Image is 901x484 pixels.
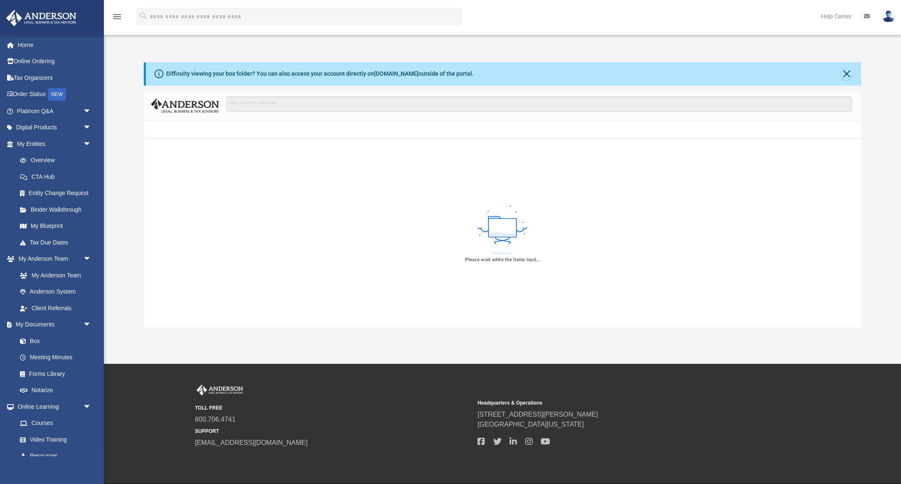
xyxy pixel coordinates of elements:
[12,152,104,169] a: Overview
[12,300,100,316] a: Client Referrals
[882,10,895,22] img: User Pic
[12,415,100,432] a: Courses
[12,185,104,202] a: Entity Change Request
[195,439,308,446] a: [EMAIL_ADDRESS][DOMAIN_NAME]
[195,385,245,395] img: Anderson Advisors Platinum Portal
[12,201,104,218] a: Binder Walkthrough
[6,86,104,103] a: Order StatusNEW
[12,333,96,349] a: Box
[12,382,100,399] a: Notarize
[12,218,100,235] a: My Blueprint
[12,267,96,284] a: My Anderson Team
[195,427,472,435] small: SUPPORT
[6,103,104,119] a: Platinum Q&Aarrow_drop_down
[12,234,104,251] a: Tax Due Dates
[465,256,539,264] div: Please wait while the items load...
[48,88,66,101] div: NEW
[6,251,100,267] a: My Anderson Teamarrow_drop_down
[195,416,236,423] a: 800.706.4741
[478,421,584,428] a: [GEOGRAPHIC_DATA][US_STATE]
[6,316,100,333] a: My Documentsarrow_drop_down
[6,37,104,53] a: Home
[12,168,104,185] a: CTA Hub
[478,399,754,407] small: Headquarters & Operations
[12,431,96,448] a: Video Training
[6,119,104,136] a: Digital Productsarrow_drop_down
[226,96,852,112] input: Search files and folders
[83,251,100,268] span: arrow_drop_down
[12,365,96,382] a: Forms Library
[83,119,100,136] span: arrow_drop_down
[6,398,100,415] a: Online Learningarrow_drop_down
[12,448,100,464] a: Resources
[841,68,852,80] button: Close
[83,398,100,415] span: arrow_drop_down
[478,411,598,418] a: [STREET_ADDRESS][PERSON_NAME]
[195,404,472,412] small: TOLL FREE
[12,284,100,300] a: Anderson System
[83,103,100,120] span: arrow_drop_down
[83,316,100,333] span: arrow_drop_down
[12,349,100,366] a: Meeting Minutes
[6,69,104,86] a: Tax Organizers
[4,10,79,26] img: Anderson Advisors Platinum Portal
[83,136,100,153] span: arrow_drop_down
[112,16,122,22] a: menu
[6,53,104,70] a: Online Ordering
[6,136,104,152] a: My Entitiesarrow_drop_down
[112,12,122,22] i: menu
[166,69,474,78] div: Difficulty viewing your box folder? You can also access your account directly on outside of the p...
[139,11,148,20] i: search
[374,70,418,77] a: [DOMAIN_NAME]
